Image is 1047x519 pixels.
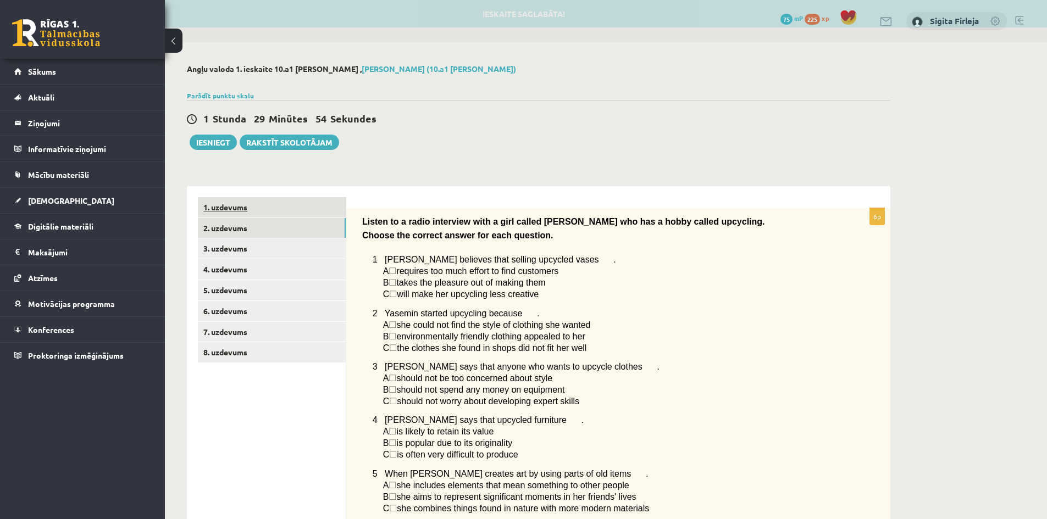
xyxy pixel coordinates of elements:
[396,492,636,501] span: she aims to represent significant moments in her friends' lives
[383,266,389,276] span: A
[14,188,151,213] a: [DEMOGRAPHIC_DATA]
[14,110,151,136] a: Ziņojumi
[383,450,390,459] span: C
[240,135,339,150] a: Rakstīt skolotājam
[389,278,396,287] span: ☐
[28,299,115,309] span: Motivācijas programma
[28,239,151,265] legend: Maksājumi
[383,320,389,330] span: A
[362,64,516,74] a: [PERSON_NAME] (10.a1 [PERSON_NAME])
[396,427,494,436] span: is likely to retain its value
[383,343,390,353] span: C
[383,438,389,448] span: B
[389,450,397,459] span: ☐
[397,289,539,299] span: will make her upcycling less creative
[389,492,396,501] span: ☐
[373,309,540,318] span: 2 Yasemin started upcycling because .
[28,92,54,102] span: Aktuāli
[28,110,151,136] legend: Ziņojumi
[28,325,74,334] span: Konferences
[383,504,390,513] span: C
[14,291,151,316] a: Motivācijas programma
[14,214,151,239] a: Digitālie materiāli
[396,438,512,448] span: is popular due to its originality
[198,259,346,280] a: 4. uzdevums
[389,373,396,383] span: ☐
[187,91,254,100] a: Parādīt punktu skalu
[397,343,586,353] span: the clothes she found in shops did not fit her well
[269,112,308,125] span: Minūtes
[14,162,151,187] a: Mācību materiāli
[389,427,396,436] span: ☐
[198,218,346,238] a: 2. uzdevums
[389,343,397,353] span: ☐
[28,273,58,283] span: Atzīmes
[14,239,151,265] a: Maksājumi
[28,350,124,360] span: Proktoringa izmēģinājums
[869,208,885,225] p: 6p
[383,397,390,406] span: C
[198,280,346,300] a: 5. uzdevums
[28,196,114,205] span: [DEMOGRAPHIC_DATA]
[12,19,100,47] a: Rīgas 1. Tālmācības vidusskola
[14,265,151,291] a: Atzīmes
[383,332,389,341] span: B
[198,197,346,217] a: 1. uzdevums
[383,385,389,394] span: B
[187,64,890,74] h2: Angļu valoda 1. ieskaite 10.a1 [PERSON_NAME] ,
[383,289,390,299] span: C
[383,481,389,490] span: A
[383,278,389,287] span: B
[14,59,151,84] a: Sākums
[373,415,584,425] span: 4 [PERSON_NAME] says that upcycled furniture .
[28,221,93,231] span: Digitālie materiāli
[198,301,346,321] a: 6. uzdevums
[373,255,616,264] span: 1 [PERSON_NAME] believes that selling upcycled vases .
[396,373,552,383] span: should not be too concerned about style
[14,85,151,110] a: Aktuāli
[28,170,89,180] span: Mācību materiāli
[362,217,765,226] span: Listen to a radio interview with a girl called [PERSON_NAME] who has a hobby called upcycling.
[396,481,629,490] span: she includes elements that mean something to other people
[373,362,660,371] span: 3 [PERSON_NAME] says that anyone who wants to upcycle clothes .
[397,397,579,406] span: should not worry about developing expert skills
[14,317,151,342] a: Konferences
[389,385,396,394] span: ☐
[389,504,397,513] span: ☐
[373,469,649,478] span: 5 When [PERSON_NAME] creates art by using parts of old items .
[254,112,265,125] span: 29
[397,504,649,513] span: she combines things found in nature with more modern materials
[198,322,346,342] a: 7. uzdevums
[396,278,545,287] span: takes the pleasure out of making them
[389,332,396,341] span: ☐
[198,238,346,259] a: 3. uzdevums
[28,66,56,76] span: Sākums
[389,289,397,299] span: ☐
[203,112,209,125] span: 1
[383,427,389,436] span: A
[383,492,389,501] span: B
[190,135,237,150] button: Iesniegt
[28,136,151,161] legend: Informatīvie ziņojumi
[396,332,585,341] span: environmentally friendly clothing appealed to her
[383,373,389,383] span: A
[14,136,151,161] a: Informatīvie ziņojumi
[389,481,396,490] span: ☐
[396,320,590,330] span: she could not find the style of clothing she wanted
[14,343,151,368] a: Proktoringa izmēģinājums
[213,112,246,125] span: Stunda
[397,450,518,459] span: is often very difficult to produce
[389,320,396,330] span: ☐
[315,112,326,125] span: 54
[396,385,564,394] span: should not spend any money on equipment
[330,112,376,125] span: Sekundes
[389,266,396,276] span: ☐
[389,438,396,448] span: ☐
[198,342,346,362] a: 8. uzdevums
[389,397,397,406] span: ☐
[396,266,558,276] span: requires too much effort to find customers
[362,231,553,240] span: Choose the correct answer for each question.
